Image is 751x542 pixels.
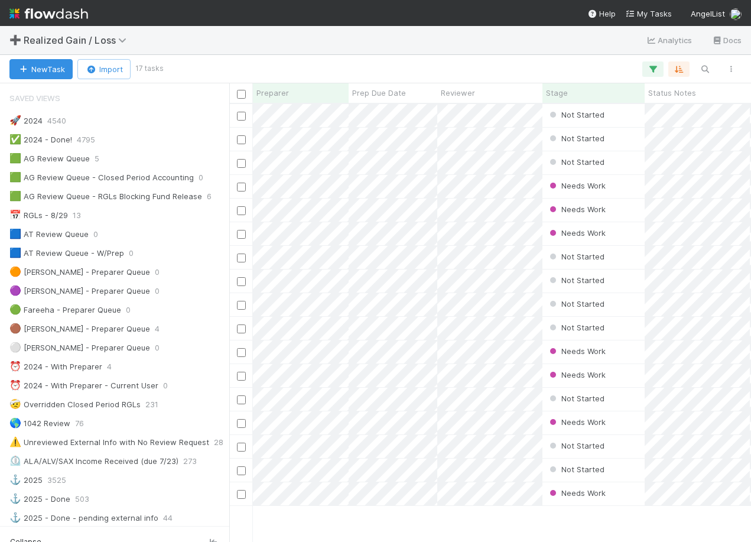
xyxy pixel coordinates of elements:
[9,378,158,393] div: 2024 - With Preparer - Current User
[155,284,160,298] span: 0
[126,303,131,317] span: 0
[9,191,21,201] span: 🟩
[9,172,21,182] span: 🟩
[547,110,604,119] span: Not Started
[135,63,164,74] small: 17 tasks
[9,208,68,223] div: RGLs - 8/29
[237,301,246,310] input: Toggle Row Selected
[214,435,223,450] span: 28
[9,359,102,374] div: 2024 - With Preparer
[9,151,90,166] div: AG Review Queue
[9,511,158,525] div: 2025 - Done - pending external info
[547,488,606,498] span: Needs Work
[547,228,606,238] span: Needs Work
[129,246,134,261] span: 0
[9,113,43,128] div: 2024
[237,254,246,262] input: Toggle Row Selected
[547,275,604,285] span: Not Started
[9,59,73,79] button: NewTask
[9,437,21,447] span: ⚠️
[547,109,604,121] div: Not Started
[691,9,725,18] span: AngelList
[547,157,604,167] span: Not Started
[237,277,246,286] input: Toggle Row Selected
[237,135,246,144] input: Toggle Row Selected
[199,170,203,185] span: 0
[547,205,606,214] span: Needs Work
[547,369,606,381] div: Needs Work
[145,397,158,412] span: 231
[9,227,89,242] div: AT Review Queue
[183,454,197,469] span: 273
[9,342,21,352] span: ⚪
[93,227,98,242] span: 0
[9,512,21,522] span: ⚓
[75,416,84,431] span: 76
[9,132,72,147] div: 2024 - Done!
[47,473,66,488] span: 3525
[730,8,742,20] img: avatar_1c2f0edd-858e-4812-ac14-2a8986687c67.png
[9,246,124,261] div: AT Review Queue - W/Prep
[237,395,246,404] input: Toggle Row Selected
[9,265,150,280] div: [PERSON_NAME] - Preparer Queue
[547,346,606,356] span: Needs Work
[547,180,606,192] div: Needs Work
[9,267,21,277] span: 🟠
[547,227,606,239] div: Needs Work
[546,87,568,99] span: Stage
[237,206,246,215] input: Toggle Row Selected
[9,454,178,469] div: ALA/ALV/SAX Income Received (due 7/23)
[547,134,604,143] span: Not Started
[625,9,672,18] span: My Tasks
[237,419,246,428] input: Toggle Row Selected
[547,156,604,168] div: Not Started
[163,378,168,393] span: 0
[646,33,693,47] a: Analytics
[77,132,95,147] span: 4795
[9,303,121,317] div: Fareeha - Preparer Queue
[9,4,88,24] img: logo-inverted-e16ddd16eac7371096b0.svg
[9,494,21,504] span: ⚓
[711,33,742,47] a: Docs
[9,399,21,409] span: 🤕
[47,113,66,128] span: 4540
[547,463,604,475] div: Not Started
[95,151,99,166] span: 5
[155,340,160,355] span: 0
[9,153,21,163] span: 🟩
[9,86,60,110] span: Saved Views
[107,359,112,374] span: 4
[9,475,21,485] span: ⚓
[547,465,604,474] span: Not Started
[237,183,246,192] input: Toggle Row Selected
[9,473,43,488] div: 2025
[237,90,246,99] input: Toggle All Rows Selected
[237,324,246,333] input: Toggle Row Selected
[9,416,70,431] div: 1042 Review
[547,487,606,499] div: Needs Work
[237,443,246,452] input: Toggle Row Selected
[547,441,604,450] span: Not Started
[547,181,606,190] span: Needs Work
[24,34,132,46] span: Realized Gain / Loss
[547,416,606,428] div: Needs Work
[441,87,475,99] span: Reviewer
[9,210,21,220] span: 📅
[547,274,604,286] div: Not Started
[9,248,21,258] span: 🟦
[625,8,672,20] a: My Tasks
[9,189,202,204] div: AG Review Queue - RGLs Blocking Fund Release
[9,435,209,450] div: Unreviewed External Info with No Review Request
[163,511,173,525] span: 44
[547,298,604,310] div: Not Started
[9,322,150,336] div: [PERSON_NAME] - Preparer Queue
[547,417,606,427] span: Needs Work
[9,323,21,333] span: 🟤
[9,170,194,185] div: AG Review Queue - Closed Period Accounting
[547,203,606,215] div: Needs Work
[547,370,606,379] span: Needs Work
[155,265,160,280] span: 0
[547,322,604,333] div: Not Started
[237,112,246,121] input: Toggle Row Selected
[155,322,160,336] span: 4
